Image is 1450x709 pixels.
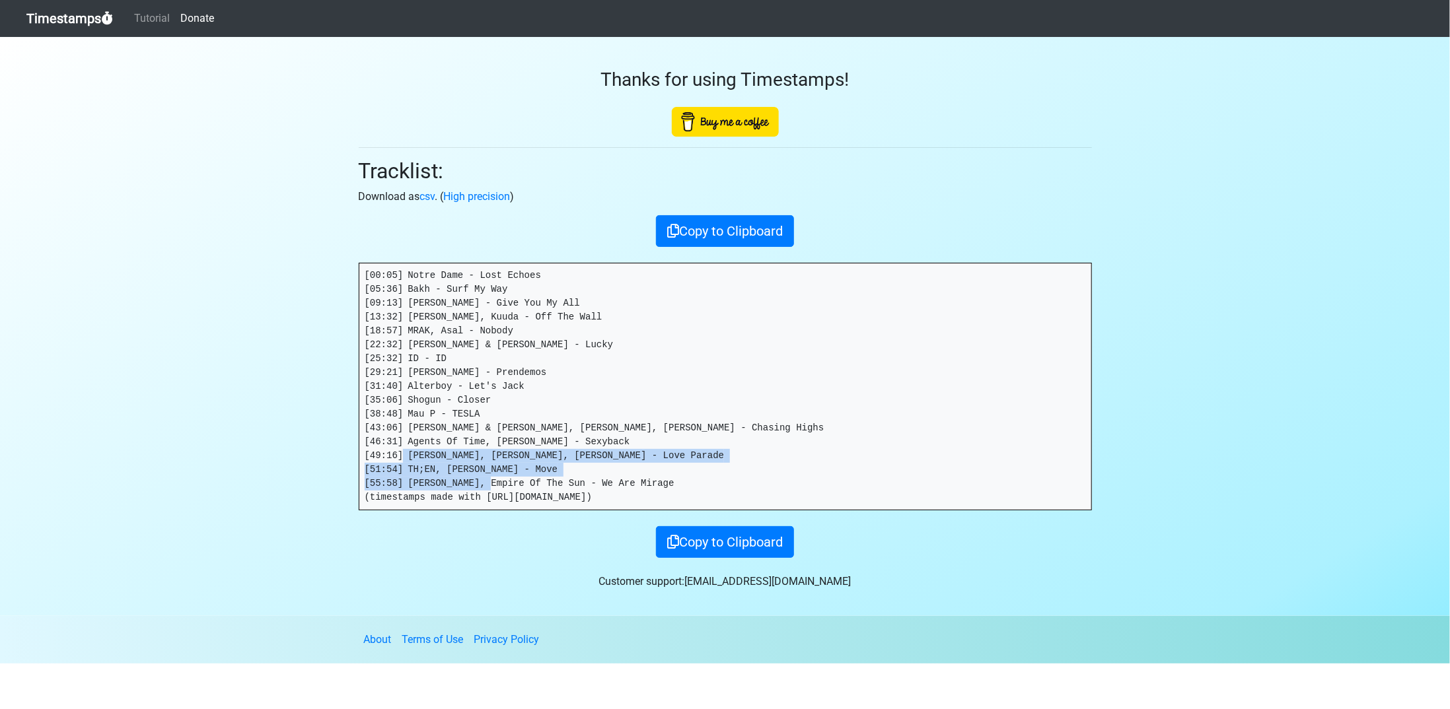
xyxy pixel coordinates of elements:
[656,526,794,558] button: Copy to Clipboard
[420,190,435,203] a: csv
[474,633,540,646] a: Privacy Policy
[26,5,113,32] a: Timestamps
[359,189,1092,205] p: Download as . ( )
[402,633,464,646] a: Terms of Use
[175,5,219,32] a: Donate
[364,633,392,646] a: About
[444,190,511,203] a: High precision
[359,69,1092,91] h3: Thanks for using Timestamps!
[359,263,1091,510] pre: [00:05] Notre Dame - Lost Echoes [05:36] Bakh - Surf My Way [09:13] [PERSON_NAME] - Give You My A...
[359,158,1092,184] h2: Tracklist:
[129,5,175,32] a: Tutorial
[672,107,779,137] img: Buy Me A Coffee
[656,215,794,247] button: Copy to Clipboard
